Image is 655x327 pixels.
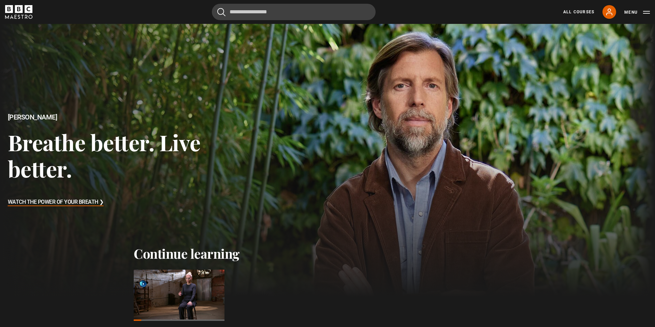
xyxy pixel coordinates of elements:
input: Search [212,4,376,20]
button: Toggle navigation [624,9,650,16]
h3: Watch The Power of Your Breath ❯ [8,197,104,208]
h2: Continue learning [134,246,521,261]
h3: Breathe better. Live better. [8,129,262,182]
button: Submit the search query [217,8,225,16]
a: All Courses [563,9,594,15]
svg: BBC Maestro [5,5,32,19]
h2: [PERSON_NAME] [8,113,262,121]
